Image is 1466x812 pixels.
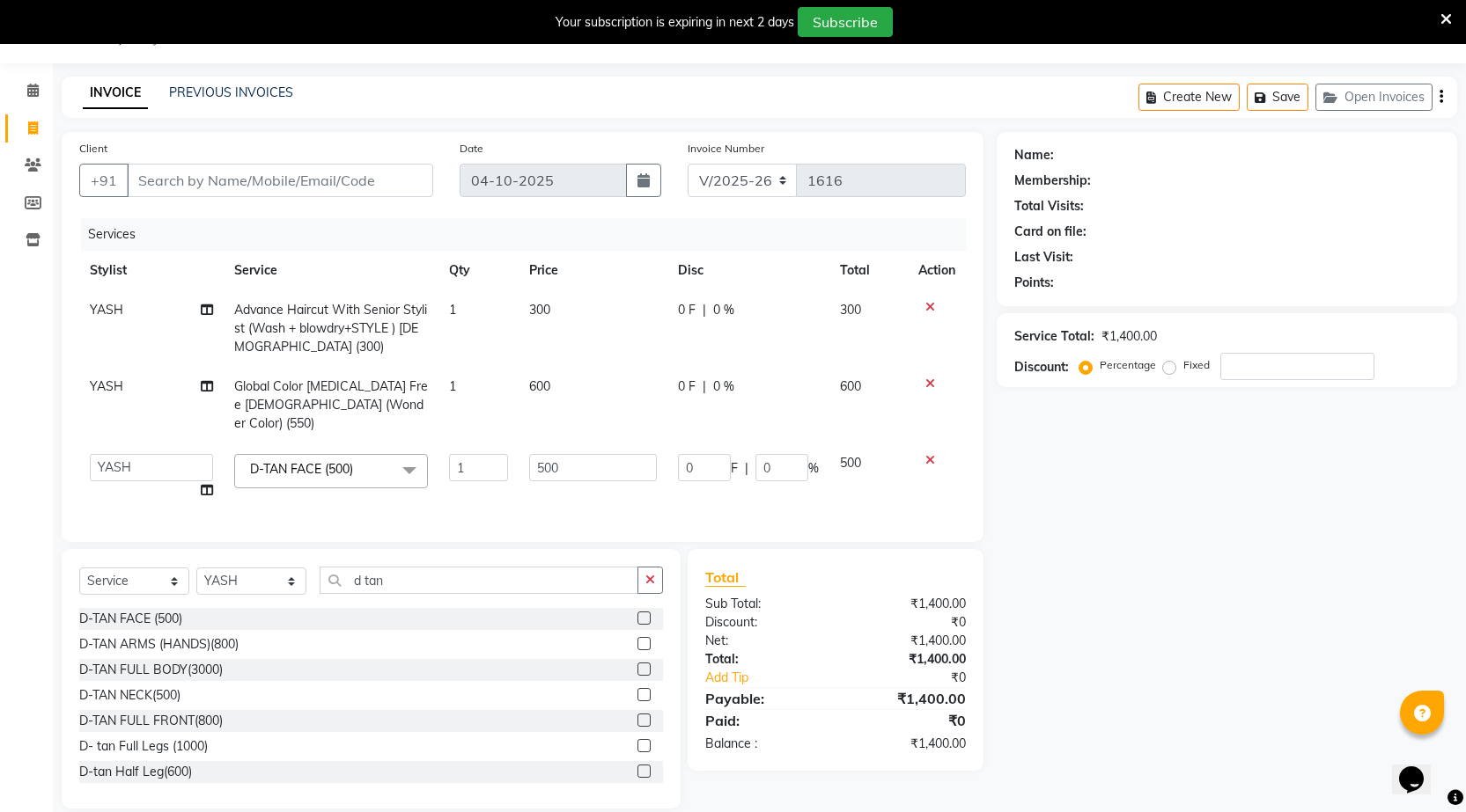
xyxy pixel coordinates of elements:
[83,77,148,109] a: INVOICE
[859,669,979,687] div: ₹0
[692,650,836,669] div: Total:
[829,251,908,290] th: Total
[836,735,979,753] div: ₹1,400.00
[1101,327,1157,346] div: ₹1,400.00
[449,378,456,394] span: 1
[840,455,861,471] span: 500
[836,613,979,632] div: ₹0
[79,141,107,157] label: Client
[713,301,734,319] span: 0 %
[692,632,836,650] div: Net:
[1014,223,1087,241] div: Card on file:
[234,378,428,431] span: Global Color [MEDICAL_DATA] Free [DEMOGRAPHIC_DATA] (Wonder Color) (550)
[705,568,746,587] span: Total
[1183,357,1210,373] label: Fixed
[79,164,129,197] button: +91
[1138,84,1240,111] button: Create New
[90,378,123,394] span: YASH
[519,251,667,290] th: Price
[1014,327,1094,346] div: Service Total:
[836,632,979,650] div: ₹1,400.00
[840,378,861,394] span: 600
[438,251,519,290] th: Qty
[836,688,979,709] div: ₹1,400.00
[90,302,123,318] span: YASH
[1392,742,1448,794] iframe: chat widget
[808,459,819,478] span: %
[79,686,180,705] div: D-TAN NECK(500)
[234,302,427,355] span: Advance Haircut With Senior Stylist (Wash + blowdry+STYLE ) [DEMOGRAPHIC_DATA] (300)
[1014,248,1073,267] div: Last Visit:
[79,251,224,290] th: Stylist
[1014,274,1054,292] div: Points:
[224,251,438,290] th: Service
[79,661,223,679] div: D-TAN FULL BODY(3000)
[840,302,861,318] span: 300
[798,7,893,37] button: Subscribe
[79,763,192,781] div: D-tan Half Leg(600)
[688,141,764,157] label: Invoice Number
[703,301,706,319] span: |
[79,712,223,730] div: D-TAN FULL FRONT(800)
[713,377,734,396] span: 0 %
[556,13,794,32] div: Your subscription is expiring in next 2 days
[836,595,979,613] div: ₹1,400.00
[529,378,550,394] span: 600
[449,302,456,318] span: 1
[79,610,182,628] div: D-TAN FACE (500)
[169,84,293,100] a: PREVIOUS INVOICES
[692,710,836,731] div: Paid:
[81,218,979,251] div: Services
[1014,358,1069,377] div: Discount:
[692,595,836,613] div: Sub Total:
[1014,197,1084,216] div: Total Visits:
[836,650,979,669] div: ₹1,400.00
[692,613,836,632] div: Discount:
[529,302,550,318] span: 300
[1100,357,1156,373] label: Percentage
[678,377,696,396] span: 0 F
[1315,84,1433,111] button: Open Invoices
[692,669,859,687] a: Add Tip
[250,461,353,477] span: D-TAN FACE (500)
[127,164,433,197] input: Search by Name/Mobile/Email/Code
[731,459,738,478] span: F
[1247,84,1308,111] button: Save
[678,301,696,319] span: 0 F
[908,251,966,290] th: Action
[1014,172,1091,190] div: Membership:
[745,459,748,478] span: |
[703,377,706,396] span: |
[320,567,638,594] input: Search or Scan
[79,737,208,756] div: D- tan Full Legs (1000)
[836,710,979,731] div: ₹0
[1014,146,1054,165] div: Name:
[692,688,836,709] div: Payable:
[692,735,836,753] div: Balance :
[460,141,483,157] label: Date
[353,461,361,477] a: x
[79,635,239,654] div: D-TAN ARMS (HANDS)(800)
[667,251,829,290] th: Disc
